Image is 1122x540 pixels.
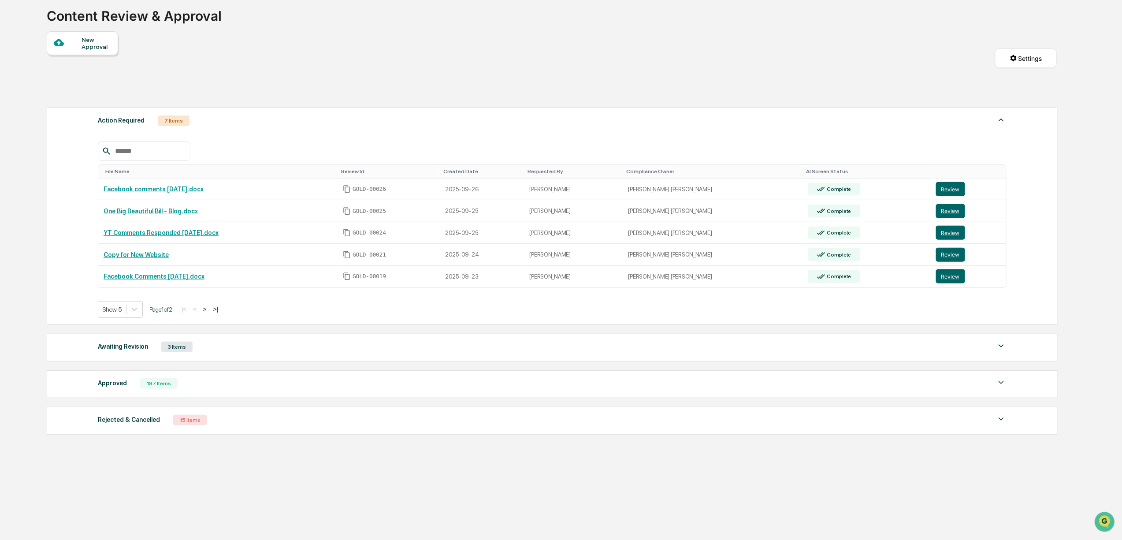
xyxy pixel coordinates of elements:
[996,377,1007,388] img: caret
[524,244,623,266] td: [PERSON_NAME]
[98,341,148,352] div: Awaiting Revision
[104,251,169,258] a: Copy for New Website
[627,168,799,175] div: Toggle SortBy
[936,226,965,240] button: Review
[936,182,1001,196] a: Review
[30,68,145,77] div: Start new chat
[353,251,386,258] span: GOLD-00021
[440,200,524,222] td: 2025-09-25
[343,229,351,237] span: Copy Id
[18,128,56,137] span: Data Lookup
[996,414,1007,425] img: caret
[623,200,803,222] td: [PERSON_NAME] [PERSON_NAME]
[98,377,127,389] div: Approved
[105,168,334,175] div: Toggle SortBy
[936,182,965,196] button: Review
[825,252,851,258] div: Complete
[161,342,193,352] div: 3 Items
[440,244,524,266] td: 2025-09-24
[936,204,965,218] button: Review
[524,179,623,201] td: [PERSON_NAME]
[140,378,178,389] div: 187 Items
[60,108,113,124] a: 🗄️Attestations
[30,77,111,84] div: We're available if you need us!
[353,229,386,236] span: GOLD-00024
[353,186,386,193] span: GOLD-00026
[9,129,16,136] div: 🔎
[179,305,189,313] button: |<
[524,222,623,244] td: [PERSON_NAME]
[9,112,16,119] div: 🖐️
[995,48,1057,68] button: Settings
[936,248,1001,262] a: Review
[104,208,198,215] a: One Big Beautiful Bill - Blog.docx
[104,273,204,280] a: Facebook Comments [DATE].docx
[343,251,351,259] span: Copy Id
[825,186,851,192] div: Complete
[440,266,524,287] td: 2025-09-23
[158,115,189,126] div: 7 Items
[47,1,222,24] div: Content Review & Approval
[353,273,386,280] span: GOLD-00019
[104,186,204,193] a: Facebook comments [DATE].docx
[936,248,965,262] button: Review
[343,272,351,280] span: Copy Id
[88,150,107,156] span: Pylon
[623,266,803,287] td: [PERSON_NAME] [PERSON_NAME]
[343,185,351,193] span: Copy Id
[211,305,221,313] button: >|
[9,68,25,84] img: 1746055101610-c473b297-6a78-478c-a979-82029cc54cd1
[104,229,219,236] a: YT Comments Responded [DATE].docx
[440,179,524,201] td: 2025-09-26
[825,208,851,214] div: Complete
[190,305,199,313] button: <
[98,115,145,126] div: Action Required
[623,244,803,266] td: [PERSON_NAME] [PERSON_NAME]
[173,415,207,425] div: 15 Items
[149,306,172,313] span: Page 1 of 2
[936,269,1001,283] a: Review
[341,168,436,175] div: Toggle SortBy
[996,341,1007,351] img: caret
[623,179,803,201] td: [PERSON_NAME] [PERSON_NAME]
[9,19,160,33] p: How can we help?
[524,200,623,222] td: [PERSON_NAME]
[201,305,209,313] button: >
[82,36,111,50] div: New Approval
[825,273,851,279] div: Complete
[98,414,160,425] div: Rejected & Cancelled
[524,266,623,287] td: [PERSON_NAME]
[443,168,520,175] div: Toggle SortBy
[5,125,59,141] a: 🔎Data Lookup
[353,208,386,215] span: GOLD-00025
[440,222,524,244] td: 2025-09-25
[806,168,927,175] div: Toggle SortBy
[623,222,803,244] td: [PERSON_NAME] [PERSON_NAME]
[64,112,71,119] div: 🗄️
[62,149,107,156] a: Powered byPylon
[73,112,109,120] span: Attestations
[1094,511,1118,535] iframe: Open customer support
[150,71,160,81] button: Start new chat
[5,108,60,124] a: 🖐️Preclearance
[343,207,351,215] span: Copy Id
[528,168,620,175] div: Toggle SortBy
[936,226,1001,240] a: Review
[18,112,57,120] span: Preclearance
[936,204,1001,218] a: Review
[996,115,1007,125] img: caret
[936,269,965,283] button: Review
[938,168,1003,175] div: Toggle SortBy
[825,230,851,236] div: Complete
